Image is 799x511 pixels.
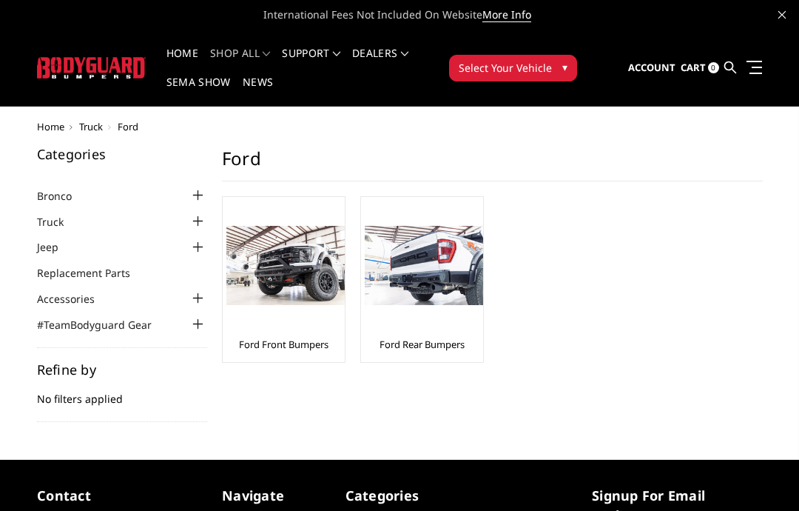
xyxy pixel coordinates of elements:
[37,239,77,255] a: Jeep
[628,48,675,88] a: Account
[628,61,675,74] span: Account
[482,7,531,22] a: More Info
[37,486,207,506] h5: contact
[708,62,719,73] span: 0
[282,48,340,77] a: Support
[380,338,465,351] a: Ford Rear Bumpers
[37,291,113,307] a: Accessories
[37,265,149,281] a: Replacement Parts
[37,363,207,422] div: No filters applied
[118,120,138,133] span: Ford
[352,48,408,77] a: Dealers
[222,147,763,181] h1: Ford
[449,55,577,81] button: Select Your Vehicle
[345,486,454,506] h5: Categories
[562,59,567,75] span: ▾
[243,77,273,106] a: News
[166,48,198,77] a: Home
[239,338,328,351] a: Ford Front Bumpers
[166,77,231,106] a: SEMA Show
[37,214,82,230] a: Truck
[459,60,552,76] span: Select Your Vehicle
[210,48,270,77] a: shop all
[222,486,331,506] h5: Navigate
[37,147,207,161] h5: Categories
[37,188,90,204] a: Bronco
[37,57,146,79] img: BODYGUARD BUMPERS
[37,120,64,133] a: Home
[37,317,170,333] a: #TeamBodyguard Gear
[681,48,719,88] a: Cart 0
[37,363,207,376] h5: Refine by
[681,61,706,74] span: Cart
[79,120,103,133] a: Truck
